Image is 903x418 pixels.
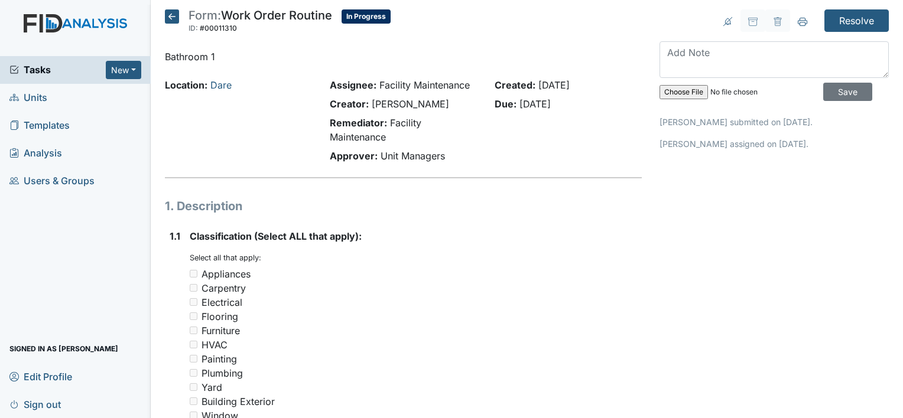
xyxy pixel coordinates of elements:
[202,380,222,394] div: Yard
[190,253,261,262] small: Select all that apply:
[495,98,517,110] strong: Due:
[190,298,197,306] input: Electrical
[9,63,106,77] a: Tasks
[660,116,889,128] p: [PERSON_NAME] submitted on [DATE].
[9,172,95,190] span: Users & Groups
[190,326,197,334] input: Furniture
[170,229,180,243] label: 1.1
[202,338,228,352] div: HVAC
[9,144,62,162] span: Analysis
[372,98,449,110] span: [PERSON_NAME]
[202,352,237,366] div: Painting
[190,230,362,242] span: Classification (Select ALL that apply):
[824,9,889,32] input: Resolve
[202,295,242,309] div: Electrical
[330,150,378,162] strong: Approver:
[660,138,889,150] p: [PERSON_NAME] assigned on [DATE].
[190,383,197,391] input: Yard
[495,79,535,91] strong: Created:
[381,150,445,162] span: Unit Managers
[190,312,197,320] input: Flooring
[202,267,251,281] div: Appliances
[190,284,197,292] input: Carpentry
[189,8,221,22] span: Form:
[9,367,72,386] span: Edit Profile
[189,24,198,32] span: ID:
[823,83,872,101] input: Save
[9,116,70,135] span: Templates
[538,79,570,91] span: [DATE]
[330,98,369,110] strong: Creator:
[342,9,391,24] span: In Progress
[165,50,642,64] p: Bathroom 1
[202,309,238,324] div: Flooring
[202,281,246,295] div: Carpentry
[9,339,118,358] span: Signed in as [PERSON_NAME]
[330,79,376,91] strong: Assignee:
[190,355,197,363] input: Painting
[189,9,332,35] div: Work Order Routine
[190,341,197,348] input: HVAC
[165,79,207,91] strong: Location:
[210,79,232,91] a: Dare
[9,395,61,413] span: Sign out
[519,98,551,110] span: [DATE]
[9,89,47,107] span: Units
[190,270,197,277] input: Appliances
[330,117,387,129] strong: Remediator:
[200,24,237,32] span: #00011310
[190,369,197,377] input: Plumbing
[202,324,240,338] div: Furniture
[202,394,275,409] div: Building Exterior
[106,61,141,79] button: New
[202,366,243,380] div: Plumbing
[165,197,642,215] h1: 1. Description
[190,397,197,405] input: Building Exterior
[379,79,470,91] span: Facility Maintenance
